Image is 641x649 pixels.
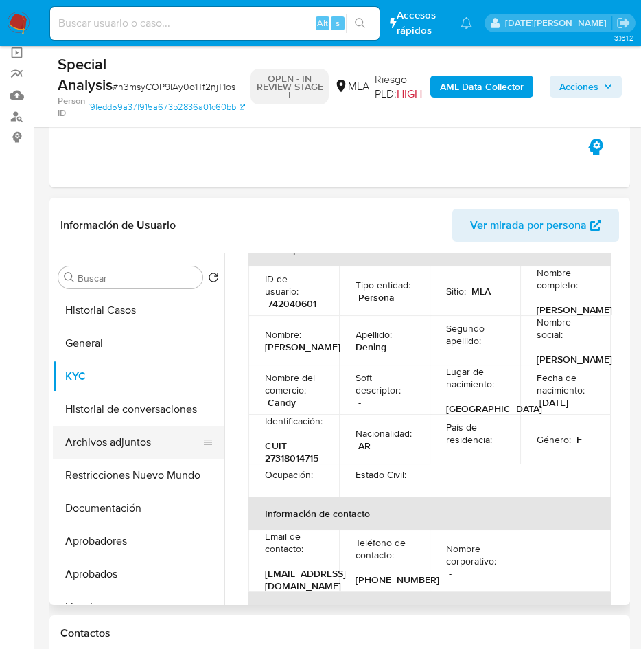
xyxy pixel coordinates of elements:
[537,372,594,396] p: Fecha de nacimiento :
[268,396,296,409] p: Candy
[537,353,612,365] p: [PERSON_NAME]
[449,446,452,458] p: -
[452,209,619,242] button: Ver mirada por persona
[358,396,361,409] p: -
[53,327,224,360] button: General
[265,440,318,464] p: CUIT 27318014715
[446,543,504,567] p: Nombre corporativo :
[334,79,369,94] div: MLA
[356,279,410,291] p: Tipo entidad :
[616,16,631,30] a: Salir
[446,421,504,446] p: País de residencia :
[461,17,472,29] a: Notificaciones
[356,328,392,341] p: Apellido :
[53,426,213,459] button: Archivos adjuntos
[446,285,466,297] p: Sitio :
[53,492,224,525] button: Documentación
[265,372,323,396] p: Nombre del comercio :
[60,626,619,640] h1: Contactos
[208,272,219,287] button: Volver al orden por defecto
[356,573,439,586] p: [PHONE_NUMBER]
[539,396,568,409] p: [DATE]
[265,341,340,353] p: [PERSON_NAME]
[470,209,587,242] span: Ver mirada por persona
[356,536,413,561] p: Teléfono de contacto :
[58,95,85,119] b: Person ID
[446,322,504,347] p: Segundo apellido :
[430,76,533,98] button: AML Data Collector
[356,468,406,481] p: Estado Civil :
[449,567,452,580] p: -
[356,427,412,440] p: Nacionalidad :
[265,328,301,341] p: Nombre :
[356,341,386,353] p: Dening
[248,592,611,625] th: Verificación y cumplimiento
[336,16,340,30] span: s
[53,393,224,426] button: Historial de conversaciones
[375,72,425,102] span: Riesgo PLD:
[356,372,413,396] p: Soft descriptor :
[60,218,176,232] h1: Información de Usuario
[250,69,329,104] p: OPEN - IN REVIEW STAGE I
[576,433,582,446] p: F
[88,95,245,119] a: f9fedd59a37f915a673b2836a01c60bb
[265,468,313,481] p: Ocupación :
[265,530,323,555] p: Email de contacto :
[50,14,380,32] input: Buscar usuario o caso...
[265,481,268,493] p: -
[440,76,524,98] b: AML Data Collector
[53,459,224,492] button: Restricciones Nuevo Mundo
[356,481,358,493] p: -
[397,86,422,102] span: HIGH
[268,297,316,310] p: 742040601
[58,53,113,95] b: Special Analysis
[64,272,75,283] button: Buscar
[53,591,224,624] button: Lista Interna
[537,433,571,446] p: Género :
[471,285,491,297] p: MLA
[78,272,197,284] input: Buscar
[248,497,611,530] th: Información de contacto
[265,273,323,297] p: ID de usuario :
[449,347,452,359] p: -
[358,440,371,452] p: AR
[53,525,224,558] button: Aprobadores
[614,32,634,43] span: 3.161.2
[537,266,594,291] p: Nombre completo :
[537,316,594,341] p: Nombre social :
[265,567,346,592] p: [EMAIL_ADDRESS][DOMAIN_NAME]
[53,360,224,393] button: KYC
[317,16,328,30] span: Alt
[446,365,504,390] p: Lugar de nacimiento :
[559,76,598,98] span: Acciones
[346,14,374,33] button: search-icon
[397,8,447,37] span: Accesos rápidos
[446,402,542,415] p: [GEOGRAPHIC_DATA]
[265,415,323,427] p: Identificación :
[537,304,612,316] p: [PERSON_NAME]
[53,558,224,591] button: Aprobados
[53,294,224,327] button: Historial Casos
[550,76,622,98] button: Acciones
[358,291,395,304] p: Persona
[505,16,611,30] p: lucia.neglia@mercadolibre.com
[113,80,235,93] span: # n3msyCOP9IAy0o1Tf2njT1os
